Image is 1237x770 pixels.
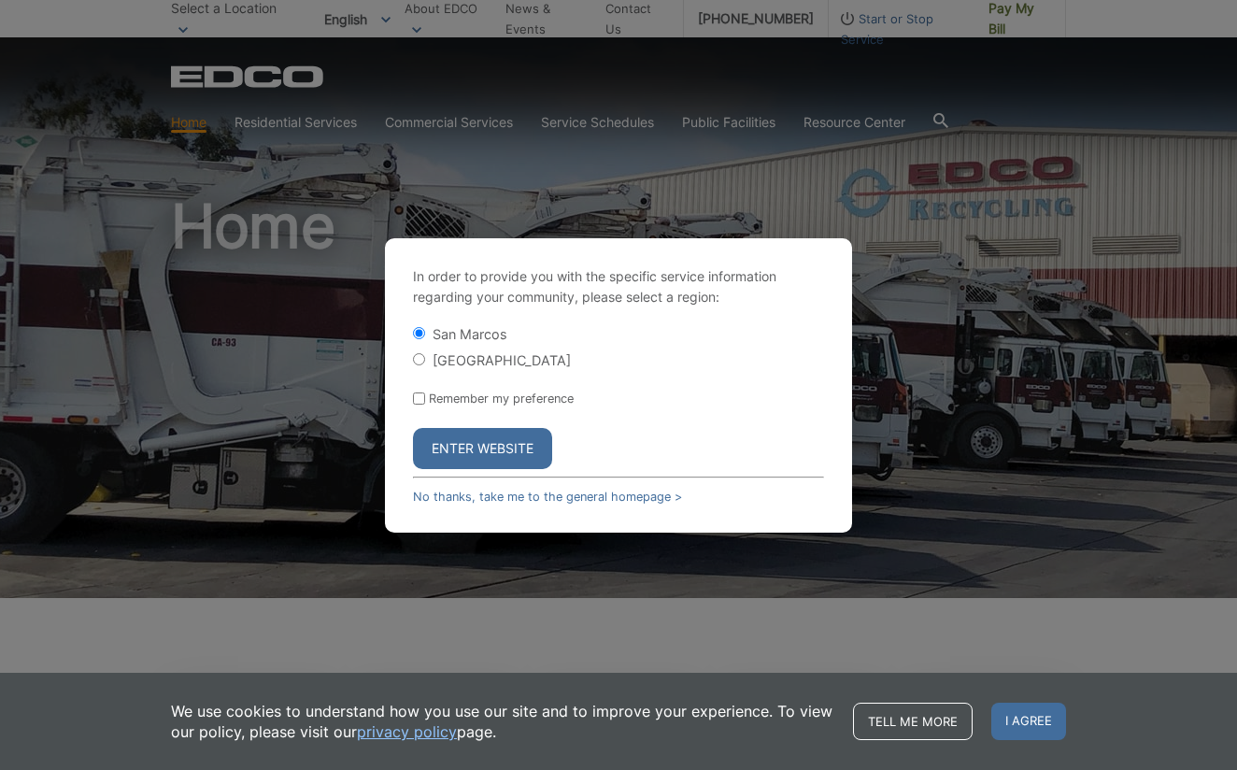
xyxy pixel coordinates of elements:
[429,392,574,406] label: Remember my preference
[357,721,457,742] a: privacy policy
[853,703,973,740] a: Tell me more
[171,701,834,742] p: We use cookies to understand how you use our site and to improve your experience. To view our pol...
[991,703,1066,740] span: I agree
[433,326,507,342] label: San Marcos
[433,352,571,368] label: [GEOGRAPHIC_DATA]
[413,266,824,307] p: In order to provide you with the specific service information regarding your community, please se...
[413,490,682,504] a: No thanks, take me to the general homepage >
[413,428,552,469] button: Enter Website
